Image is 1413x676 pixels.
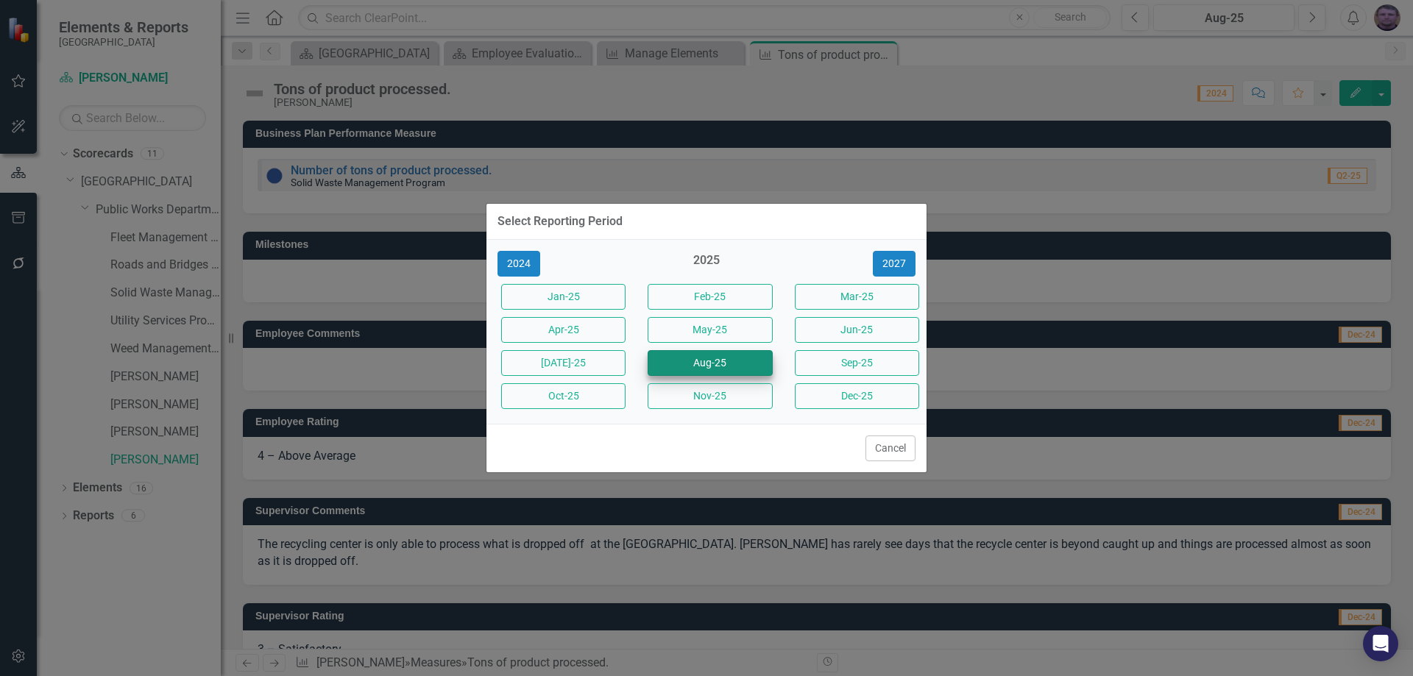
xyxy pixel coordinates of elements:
button: Jan-25 [501,284,626,310]
button: Feb-25 [648,284,772,310]
div: 2025 [644,252,768,277]
button: Nov-25 [648,383,772,409]
button: Aug-25 [648,350,772,376]
button: Mar-25 [795,284,919,310]
button: 2024 [497,251,540,277]
div: Open Intercom Messenger [1363,626,1398,661]
button: [DATE]-25 [501,350,626,376]
button: Cancel [865,435,916,461]
button: 2027 [873,251,916,277]
button: Sep-25 [795,350,919,376]
div: Select Reporting Period [497,215,623,228]
button: Jun-25 [795,317,919,343]
button: Apr-25 [501,317,626,343]
button: Dec-25 [795,383,919,409]
button: May-25 [648,317,772,343]
button: Oct-25 [501,383,626,409]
